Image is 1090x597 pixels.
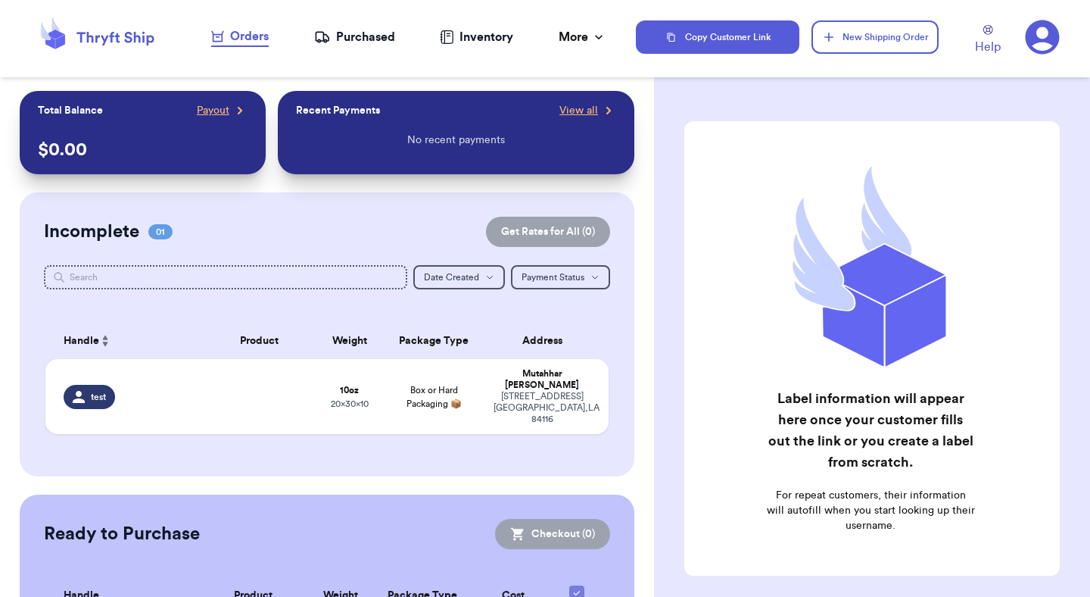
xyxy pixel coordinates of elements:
[340,386,359,395] strong: 10 oz
[636,20,799,54] button: Copy Customer Link
[197,103,229,118] span: Payout
[44,220,139,244] h2: Incomplete
[148,224,173,239] span: 01
[197,103,248,118] a: Payout
[413,265,505,289] button: Date Created
[484,323,609,359] th: Address
[383,323,484,359] th: Package Type
[211,27,269,45] div: Orders
[424,273,479,282] span: Date Created
[559,103,616,118] a: View all
[64,333,99,349] span: Handle
[99,332,111,350] button: Sort ascending
[44,522,200,546] h2: Ready to Purchase
[44,265,407,289] input: Search
[559,28,606,46] div: More
[38,138,248,162] p: $ 0.00
[440,28,513,46] a: Inventory
[766,488,975,533] p: For repeat customers, their information will autofill when you start looking up their username.
[296,103,380,118] p: Recent Payments
[38,103,103,118] p: Total Balance
[522,273,584,282] span: Payment Status
[486,217,610,247] button: Get Rates for All (0)
[494,368,590,391] div: Mutahhar [PERSON_NAME]
[511,265,610,289] button: Payment Status
[975,38,1001,56] span: Help
[91,391,106,403] span: test
[495,519,610,549] button: Checkout (0)
[766,388,975,473] h2: Label information will appear here once your customer fills out the link or you create a label fr...
[331,399,369,408] span: 20 x 30 x 10
[211,27,269,47] a: Orders
[811,20,939,54] button: New Shipping Order
[494,391,590,425] div: [STREET_ADDRESS] [GEOGRAPHIC_DATA] , LA 84116
[406,386,462,408] span: Box or Hard Packaging 📦
[203,323,316,359] th: Product
[314,28,395,46] a: Purchased
[407,133,505,148] p: No recent payments
[316,323,383,359] th: Weight
[975,25,1001,56] a: Help
[559,103,598,118] span: View all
